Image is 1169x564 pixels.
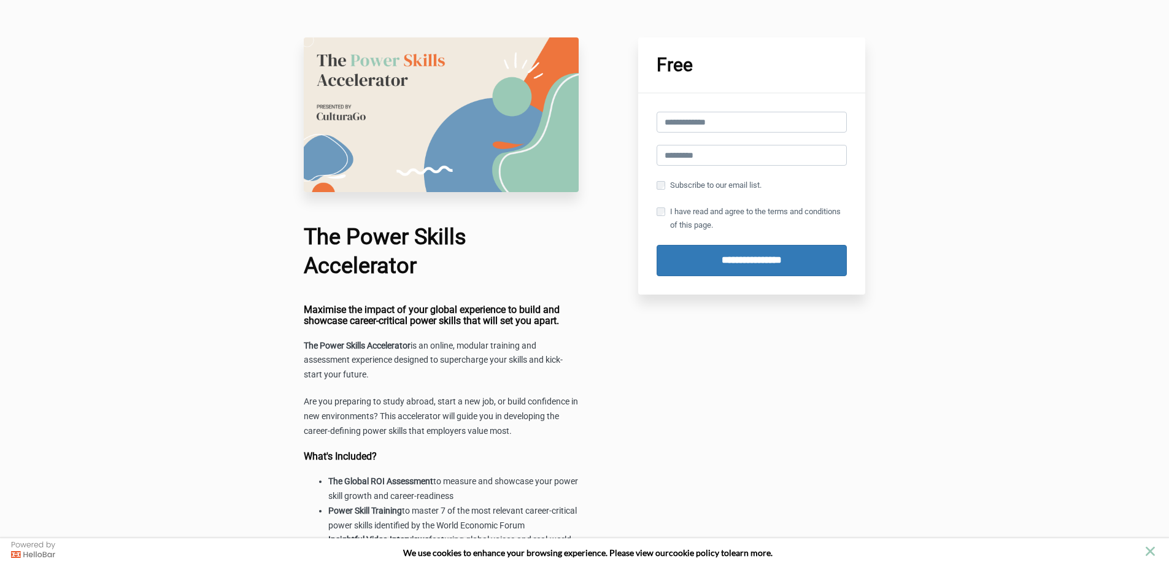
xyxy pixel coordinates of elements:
input: Subscribe to our email list. [657,181,665,190]
a: cookie policy [669,547,719,558]
strong: to [721,547,729,558]
li: featuring global voices and real-world insights [328,533,579,562]
label: I have read and agree to the terms and conditions of this page. [657,205,847,232]
li: to measure and showcase your power skill growth and career-readiness [328,474,579,504]
h4: What's Included? [304,451,579,462]
span: We use cookies to enhance your browsing experience. Please view our [403,547,669,558]
h4: Maximise the impact of your global experience to build and showcase career-critical power skills ... [304,304,579,326]
strong: The Power Skills Accelerator [304,341,411,350]
span: learn more. [729,547,773,558]
p: is an online, modular training and assessment experience designed to supercharge your skills and ... [304,339,579,383]
label: Subscribe to our email list. [657,179,762,192]
img: aa6762d-2f0f-00e-e71-e72f5f543d_Course_image_option_2.png [304,37,579,192]
strong: Power Skill Training [328,506,402,516]
button: close [1143,544,1158,559]
strong: Insightful Video Interviews [328,535,429,544]
h1: Free [657,56,847,74]
strong: The Global ROI Assessment [328,476,433,486]
input: I have read and agree to the terms and conditions of this page. [657,207,665,216]
p: Are you preparing to study abroad, start a new job, or build confidence in new environments? This... [304,395,579,439]
li: to master 7 of the most relevant career-critical power skills identified by the World Economic Forum [328,504,579,533]
h1: The Power Skills Accelerator [304,223,579,280]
